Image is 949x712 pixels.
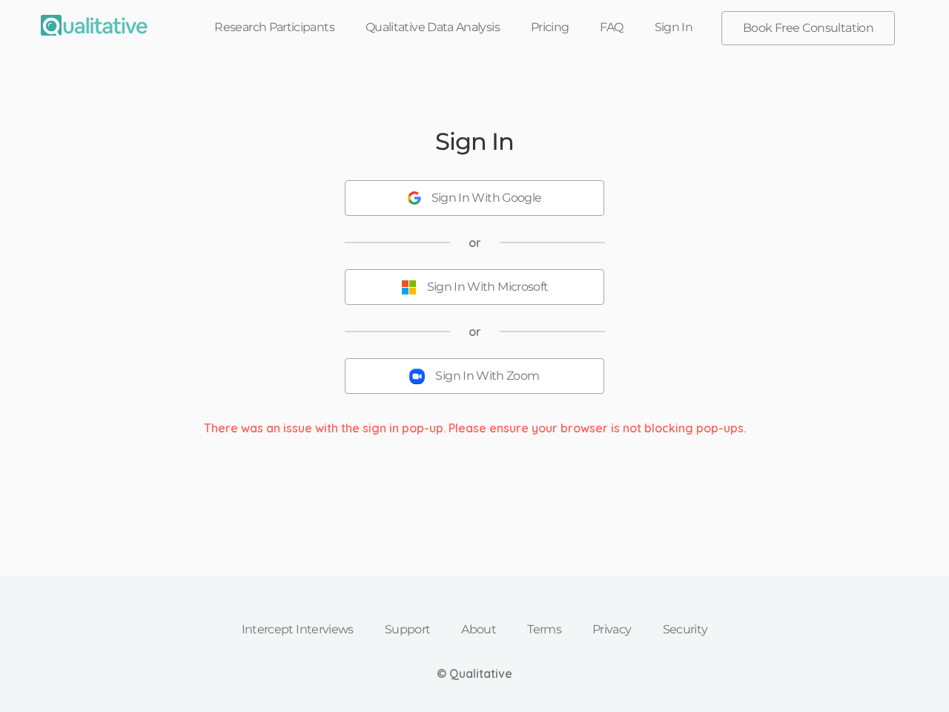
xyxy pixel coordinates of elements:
div: Sign In With Microsoft [427,279,549,296]
img: Sign In With Google [408,191,421,205]
a: Book Free Consultation [722,12,894,44]
a: Research Participants [199,11,350,44]
div: Sign In With Google [431,190,542,207]
a: Security [647,613,724,646]
button: Sign In With Google [345,180,604,216]
iframe: Chat Widget [875,641,949,712]
a: Intercept Interviews [226,613,369,646]
img: Sign In With Zoom [409,369,425,384]
div: There was an issue with the sign in pop-up. Please ensure your browser is not blocking pop-ups. [193,420,757,437]
a: Sign In [639,11,709,44]
span: or [469,323,481,340]
div: Sign In With Zoom [435,368,539,385]
a: Privacy [577,613,647,646]
a: FAQ [584,11,638,44]
h2: Sign In [435,128,513,154]
a: Qualitative Data Analysis [350,11,515,44]
a: Pricing [515,11,585,44]
img: Qualitative [41,15,148,36]
button: Sign In With Microsoft [345,269,604,305]
button: Sign In With Zoom [345,358,604,394]
a: About [446,613,512,646]
a: Terms [512,613,577,646]
img: Sign In With Microsoft [401,280,417,295]
a: Support [369,613,446,646]
span: or [469,234,481,251]
div: © Qualitative [437,665,512,682]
